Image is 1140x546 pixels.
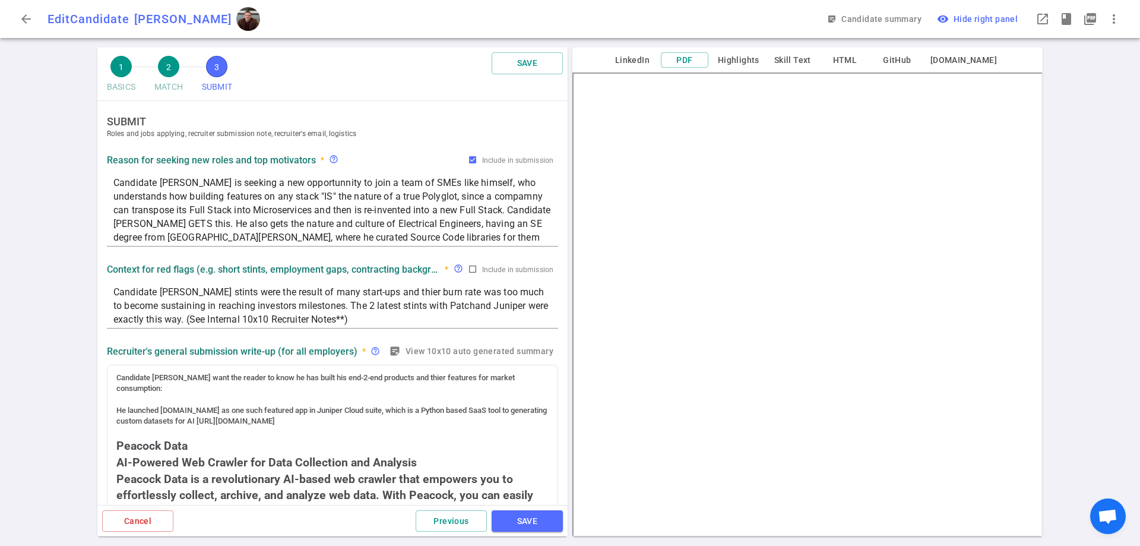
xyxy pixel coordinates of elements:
button: HTML [821,53,869,68]
span: 2 [158,56,179,77]
span: help_outline [370,346,380,356]
span: Include in submission [482,266,553,274]
button: SAVE [492,510,563,532]
button: Go back [14,7,38,31]
button: GitHub [873,53,921,68]
span: Include in submission [482,156,553,165]
div: Open chat [1090,498,1126,534]
button: visibilityHide right panel [931,8,1026,30]
span: SUBMIT [202,77,232,97]
button: 1BASICS [102,52,140,100]
i: sticky_note_2 [389,345,401,357]
div: Candidate [PERSON_NAME] want the reader to know he has built his end-2-end products and thier fea... [116,373,549,394]
span: 1 [110,56,132,77]
span: more_vert [1107,12,1121,26]
span: [PERSON_NAME] [134,12,232,26]
button: Open resume highlights in a popup [1054,7,1078,31]
textarea: Candidate [PERSON_NAME] is seeking a new opportunnity to join a team of SMEs like himself, who un... [113,176,552,244]
h2: AI-Powered Web Crawler for Data Collection and Analysis [116,455,549,471]
textarea: Candidate [PERSON_NAME] stints were the result of many start-ups and thier burn rate was too much... [113,285,552,326]
strong: Reason for seeking new roles and top motivators [107,154,316,166]
button: Cancel [102,510,173,532]
span: 3 [206,56,227,77]
button: Open LinkedIn as a popup [1031,7,1054,31]
div: Employers often ask about job changes and motivation to understand work history and career goals,... [454,264,468,275]
button: Highlights [713,53,764,68]
strong: Recruiter's general submission write-up (for all employers) [107,346,357,357]
button: LinkedIn [609,53,656,68]
button: Skill Text [769,53,816,68]
strong: SUBMIT [107,115,568,128]
button: 2MATCH [150,52,188,100]
span: sticky_note_2 [827,14,837,24]
span: book [1059,12,1073,26]
button: Open sticky note [825,8,926,30]
i: help_outline [329,154,338,164]
img: 038ab48b496cd1bc9e42ea0f8f81f5b2 [236,7,260,31]
button: Previous [416,510,487,532]
button: [DOMAIN_NAME] [926,53,1002,68]
div: Reason for leaving previous job and desired job qualities. Be specific, positive, and honest abou... [329,154,338,166]
iframe: candidate_document_preview__iframe [572,72,1043,536]
i: visibility [937,13,949,25]
strong: Context for red flags (e.g. short stints, employment gaps, contracting background) [107,264,440,275]
button: Open PDF in a popup [1078,7,1102,31]
h2: Peacock Data [116,438,549,455]
div: He launched [DOMAIN_NAME] as one such featured app in Juniper Cloud suite, which is a Python base... [116,405,549,427]
span: launch [1035,12,1050,26]
button: sticky_note_2View 10x10 auto generated summary [387,340,558,362]
span: Roles and jobs applying, recruiter submission note, recruiter's email, logistics [107,128,568,140]
button: PDF [661,52,708,68]
span: help_outline [454,264,463,273]
i: picture_as_pdf [1083,12,1097,26]
span: MATCH [154,77,183,97]
span: BASICS [107,77,135,97]
span: arrow_back [19,12,33,26]
span: Edit Candidate [47,12,129,26]
button: SAVE [492,52,563,74]
button: 3SUBMIT [197,52,237,100]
